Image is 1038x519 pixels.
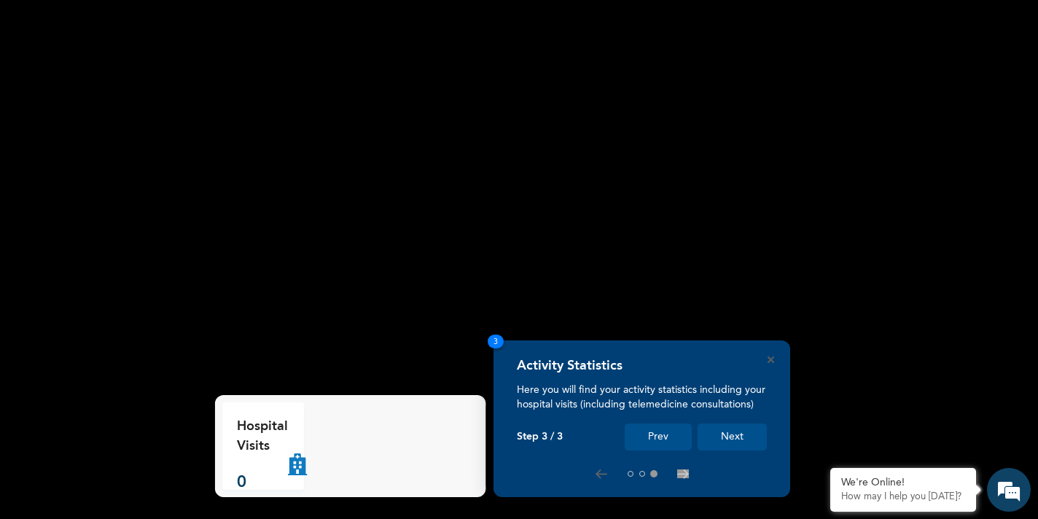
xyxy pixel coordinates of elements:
button: Next [698,424,767,450]
p: How may I help you today? [841,491,965,503]
span: 3 [488,335,504,348]
p: Hospital Visits [237,417,288,456]
button: Prev [625,424,692,450]
div: Minimize live chat window [239,7,274,42]
textarea: Type your message and hit 'Enter' [7,389,278,440]
div: We're Online! [841,477,965,489]
p: Here you will find your activity statistics including your hospital visits (including telemedicin... [517,383,767,412]
div: FAQs [143,440,278,485]
div: Chat with us now [76,82,245,101]
span: We're online! [85,179,201,327]
p: Step 3 / 3 [517,431,563,443]
button: Close [768,356,774,363]
img: d_794563401_company_1708531726252_794563401 [27,73,59,109]
h4: Activity Statistics [517,358,623,374]
span: Conversation [7,466,143,476]
p: 0 [237,471,288,495]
